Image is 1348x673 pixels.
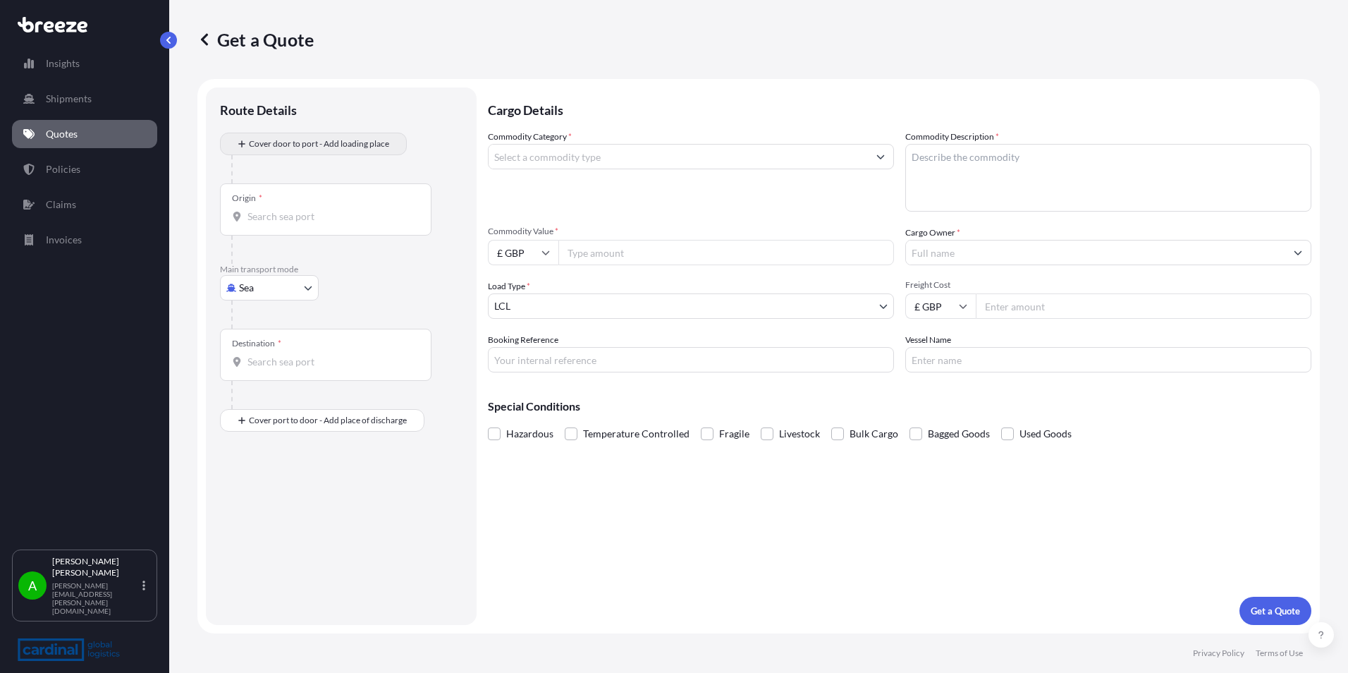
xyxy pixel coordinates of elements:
button: Cover door to port - Add loading place [220,133,407,155]
label: Commodity Category [488,130,572,144]
a: Privacy Policy [1193,648,1244,659]
p: Quotes [46,127,78,141]
input: Type amount [558,240,894,265]
a: Invoices [12,226,157,254]
label: Booking Reference [488,333,558,347]
a: Shipments [12,85,157,113]
span: Fragile [719,423,749,444]
p: [PERSON_NAME][EMAIL_ADDRESS][PERSON_NAME][DOMAIN_NAME] [52,581,140,615]
div: Origin [232,193,262,204]
span: Bagged Goods [928,423,990,444]
span: Sea [239,281,254,295]
a: Claims [12,190,157,219]
span: Hazardous [506,423,553,444]
span: LCL [494,299,510,313]
p: Claims [46,198,76,212]
button: Select transport [220,275,319,301]
span: Used Goods [1019,423,1072,444]
input: Origin [247,210,414,224]
span: Commodity Value [488,226,894,237]
button: LCL [488,293,894,319]
p: Insights [46,56,80,71]
button: Get a Quote [1239,597,1311,625]
a: Quotes [12,120,157,148]
p: Special Conditions [488,401,1311,412]
input: Enter amount [976,293,1311,319]
button: Show suggestions [1285,240,1311,265]
p: Get a Quote [197,28,314,51]
button: Cover port to door - Add place of discharge [220,409,424,432]
span: Cover door to port - Add loading place [249,137,389,151]
input: Your internal reference [488,347,894,372]
p: Shipments [46,92,92,106]
span: Freight Cost [905,279,1311,291]
span: Temperature Controlled [583,423,690,444]
p: Invoices [46,233,82,247]
img: organization-logo [18,638,120,661]
button: Show suggestions [868,144,893,169]
p: Get a Quote [1251,604,1300,618]
span: Cover port to door - Add place of discharge [249,413,407,428]
p: Policies [46,162,80,176]
span: Bulk Cargo [850,423,898,444]
p: Main transport mode [220,264,462,275]
a: Insights [12,49,157,78]
p: Cargo Details [488,87,1311,130]
div: Destination [232,338,281,349]
a: Terms of Use [1256,648,1303,659]
span: Load Type [488,279,530,293]
input: Destination [247,355,414,369]
label: Cargo Owner [905,226,960,240]
p: Route Details [220,102,297,119]
label: Vessel Name [905,333,951,347]
p: [PERSON_NAME] [PERSON_NAME] [52,556,140,578]
span: Livestock [779,423,820,444]
input: Enter name [905,347,1311,372]
a: Policies [12,155,157,183]
input: Select a commodity type [489,144,868,169]
input: Full name [906,240,1285,265]
span: A [28,578,37,593]
label: Commodity Description [905,130,999,144]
